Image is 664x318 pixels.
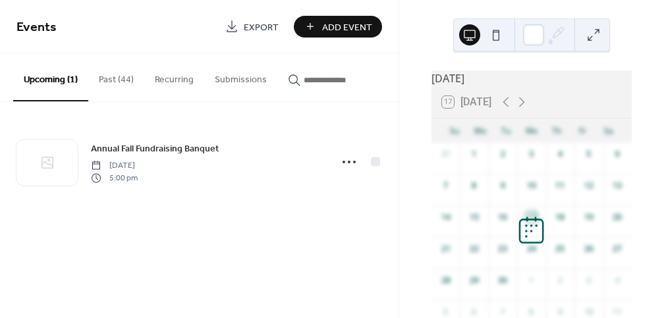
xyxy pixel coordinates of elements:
div: 19 [583,211,595,223]
div: 6 [468,306,480,318]
div: 4 [611,275,623,286]
div: 8 [468,180,480,192]
div: 10 [526,180,538,192]
div: 9 [554,306,566,318]
div: 23 [497,243,509,255]
button: Recurring [144,53,204,100]
div: 3 [526,148,538,160]
span: Annual Fall Fundraising Banquet [91,142,219,156]
div: 7 [497,306,509,318]
div: 12 [583,180,595,192]
div: Sa [595,119,621,142]
div: Su [442,119,468,142]
div: 22 [468,243,480,255]
span: [DATE] [91,160,138,172]
div: 15 [468,211,480,223]
div: 31 [440,148,452,160]
div: 16 [497,211,509,223]
div: 26 [583,243,595,255]
div: 14 [440,211,452,223]
a: Export [215,16,289,38]
span: Export [244,20,279,34]
div: Fr [570,119,595,142]
button: Add Event [294,16,382,38]
div: Tu [493,119,519,142]
button: Upcoming (1) [13,53,88,101]
div: We [518,119,544,142]
div: 28 [440,275,452,286]
div: 5 [583,148,595,160]
span: Add Event [322,20,372,34]
div: 17 [526,211,538,223]
div: 25 [554,243,566,255]
div: 7 [440,180,452,192]
div: 18 [554,211,566,223]
div: 9 [497,180,509,192]
div: 6 [611,148,623,160]
div: Mo [468,119,493,142]
div: 2 [497,148,509,160]
div: 27 [611,243,623,255]
div: [DATE] [431,70,632,86]
div: 24 [526,243,538,255]
div: 4 [554,148,566,160]
a: Annual Fall Fundraising Banquet [91,141,219,156]
div: 11 [554,180,566,192]
button: Past (44) [88,53,144,100]
div: 2 [554,275,566,286]
div: 11 [611,306,623,318]
div: 21 [440,243,452,255]
div: 5 [440,306,452,318]
div: Th [544,119,570,142]
span: Events [16,14,57,40]
div: 20 [611,211,623,223]
div: 1 [468,148,480,160]
span: 5:00 pm [91,172,138,184]
div: 13 [611,180,623,192]
div: 29 [468,275,480,286]
div: 1 [526,275,538,286]
div: 8 [526,306,538,318]
button: Submissions [204,53,277,100]
div: 10 [583,306,595,318]
div: 3 [583,275,595,286]
div: 30 [497,275,509,286]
